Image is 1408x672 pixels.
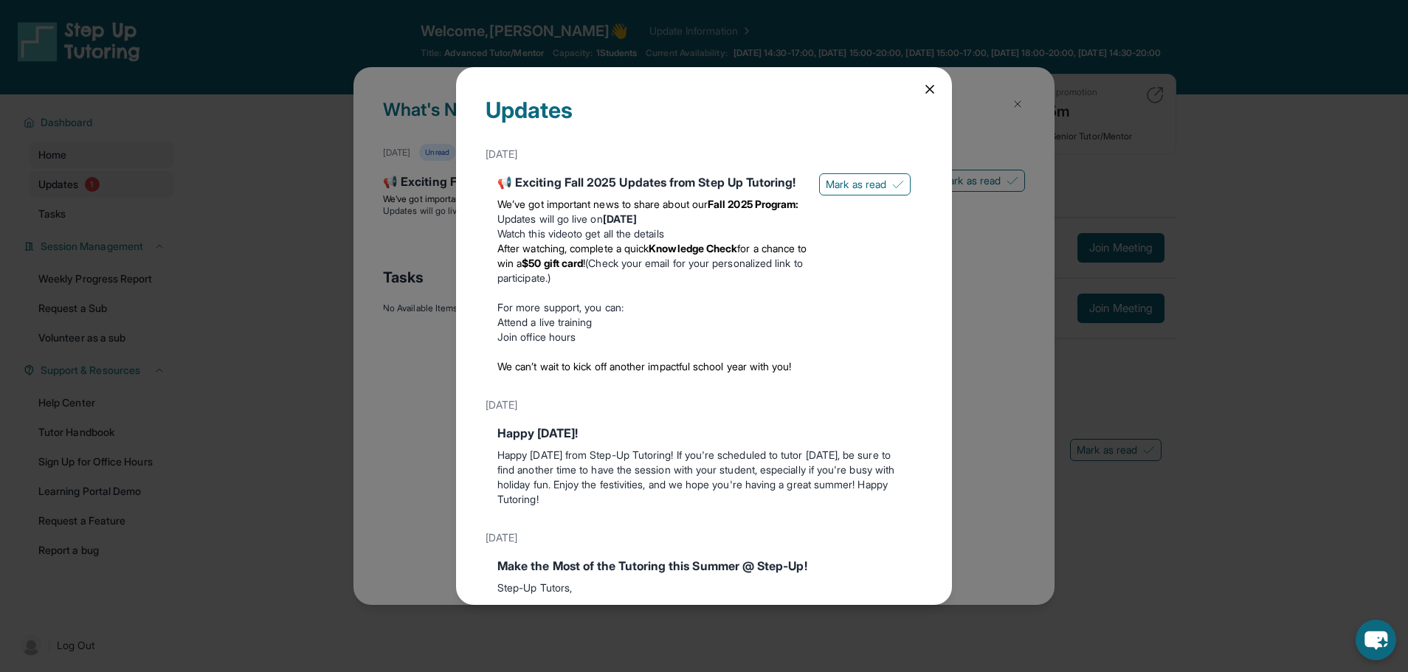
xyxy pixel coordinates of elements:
strong: $50 gift card [522,257,583,269]
span: We can’t wait to kick off another impactful school year with you! [497,360,792,373]
button: chat-button [1356,620,1396,660]
div: [DATE] [486,524,922,551]
strong: [DATE] [603,212,637,225]
button: Mark as read [819,173,911,195]
a: Attend a live training [497,316,593,328]
p: Step-Up Tutors, [497,581,911,595]
div: Updates [486,97,922,141]
div: [DATE] [486,141,922,167]
div: Happy [DATE]! [497,424,911,442]
span: After watching, complete a quick [497,242,649,254]
p: Happy [DATE] from Step-Up Tutoring! If you're scheduled to tutor [DATE], be sure to find another ... [497,448,911,507]
span: Mark as read [826,177,886,192]
div: 📢 Exciting Fall 2025 Updates from Step Up Tutoring! [497,173,807,191]
div: [DATE] [486,392,922,418]
li: Updates will go live on [497,212,807,226]
img: Mark as read [892,179,904,190]
span: We’ve got important news to share about our [497,198,708,210]
strong: Fall 2025 Program: [708,198,798,210]
li: to get all the details [497,226,807,241]
p: For more support, you can: [497,300,807,315]
a: Join office hours [497,330,576,343]
a: Watch this video [497,227,573,240]
span: ! [583,257,585,269]
strong: Knowledge Check [649,242,737,254]
li: (Check your email for your personalized link to participate.) [497,241,807,285]
div: Make the Most of the Tutoring this Summer @ Step-Up! [497,557,911,575]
